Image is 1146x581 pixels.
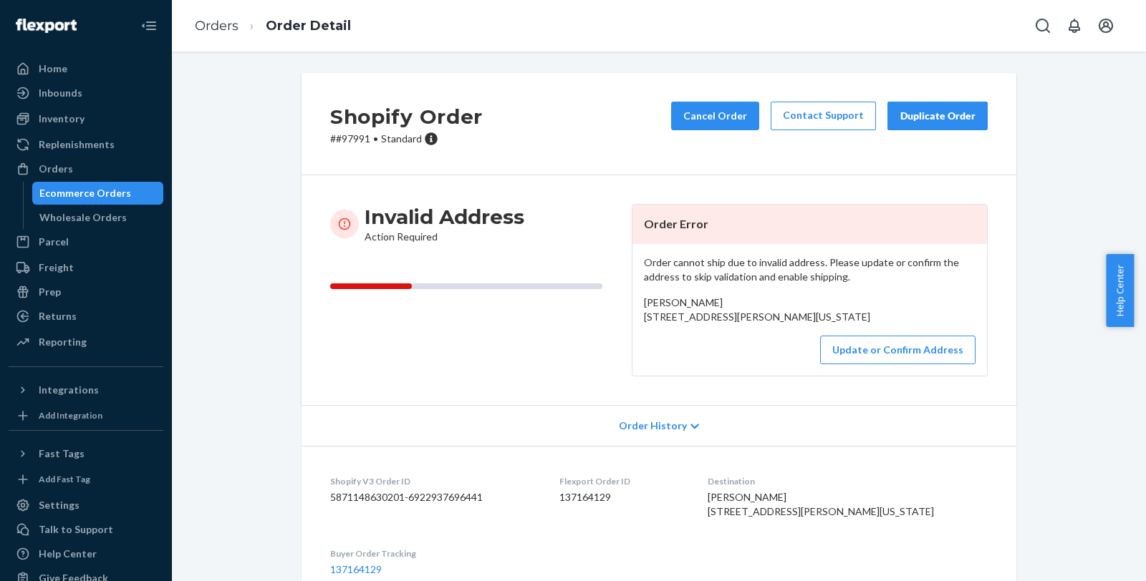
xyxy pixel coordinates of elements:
[39,162,73,176] div: Orders
[878,172,1146,581] iframe: To enrich screen reader interactions, please activate Accessibility in Grammarly extension settings
[16,19,77,33] img: Flexport logo
[9,542,163,565] a: Help Center
[32,182,164,205] a: Ecommerce Orders
[559,490,684,504] dd: 137164129
[708,491,934,517] span: [PERSON_NAME] [STREET_ADDRESS][PERSON_NAME][US_STATE]
[9,331,163,353] a: Reporting
[195,18,239,34] a: Orders
[39,62,67,76] div: Home
[39,260,74,275] div: Freight
[9,107,163,130] a: Inventory
[135,11,163,40] button: Close Navigation
[9,494,163,517] a: Settings
[9,256,163,279] a: Freight
[1029,11,1057,40] button: Open Search Box
[39,383,99,397] div: Integrations
[32,206,164,229] a: Wholesale Orders
[9,82,163,104] a: Inbounds
[9,518,163,541] button: Talk to Support
[671,102,759,130] button: Cancel Order
[644,296,870,323] span: [PERSON_NAME] [STREET_ADDRESS][PERSON_NAME][US_STATE]
[9,379,163,401] button: Integrations
[9,157,163,180] a: Orders
[365,204,524,230] h3: Invalid Address
[330,490,536,504] dd: 5871148630201-6922937696441
[9,57,163,80] a: Home
[330,102,483,132] h2: Shopify Order
[644,255,976,284] p: Order cannot ship due to invalid address. Please update or confirm the address to skip validation...
[266,18,351,34] a: Order Detail
[9,442,163,465] button: Fast Tags
[559,475,684,487] dt: Flexport Order ID
[39,409,102,421] div: Add Integration
[887,102,988,130] button: Duplicate Order
[619,419,687,433] span: Order History
[381,132,422,145] span: Standard
[39,446,85,461] div: Fast Tags
[9,305,163,328] a: Returns
[39,210,127,225] div: Wholesale Orders
[708,475,988,487] dt: Destination
[9,280,163,303] a: Prep
[820,336,976,364] button: Update or Confirm Address
[39,186,131,200] div: Ecommerce Orders
[330,563,382,575] a: 137164129
[39,137,115,152] div: Replenishments
[330,132,483,146] p: # #97991
[373,132,378,145] span: •
[9,407,163,424] a: Add Integration
[39,498,80,512] div: Settings
[39,335,87,349] div: Reporting
[9,230,163,253] a: Parcel
[9,471,163,488] a: Add Fast Tag
[39,309,77,323] div: Returns
[39,285,61,299] div: Prep
[183,5,362,47] ol: breadcrumbs
[365,204,524,244] div: Action Required
[632,205,987,244] header: Order Error
[39,235,69,249] div: Parcel
[39,86,82,100] div: Inbounds
[330,475,536,487] dt: Shopify V3 Order ID
[39,547,97,561] div: Help Center
[900,109,976,123] div: Duplicate Order
[39,522,113,537] div: Talk to Support
[771,102,876,130] a: Contact Support
[39,473,90,485] div: Add Fast Tag
[39,112,85,126] div: Inventory
[1092,11,1120,40] button: Open account menu
[1060,11,1089,40] button: Open notifications
[9,133,163,156] a: Replenishments
[330,547,536,560] dt: Buyer Order Tracking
